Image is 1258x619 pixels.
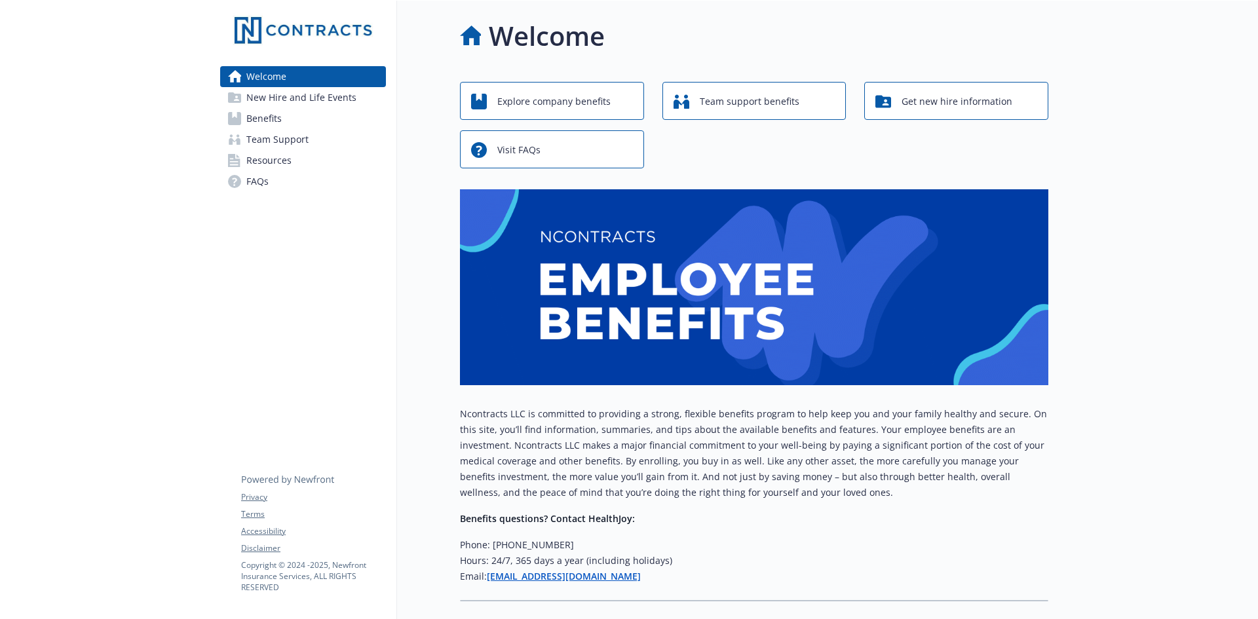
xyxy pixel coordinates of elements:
[220,129,386,150] a: Team Support
[241,508,385,520] a: Terms
[246,129,309,150] span: Team Support
[241,525,385,537] a: Accessibility
[241,542,385,554] a: Disclaimer
[241,491,385,503] a: Privacy
[460,406,1048,500] p: Ncontracts LLC is committed to providing a strong, flexible benefits program to help keep you and...
[662,82,847,120] button: Team support benefits
[246,150,292,171] span: Resources
[241,559,385,593] p: Copyright © 2024 - 2025 , Newfront Insurance Services, ALL RIGHTS RESERVED
[246,108,282,129] span: Benefits
[220,66,386,87] a: Welcome
[460,82,644,120] button: Explore company benefits
[902,89,1012,114] span: Get new hire information
[220,108,386,129] a: Benefits
[220,150,386,171] a: Resources
[864,82,1048,120] button: Get new hire information
[460,189,1048,385] img: overview page banner
[460,130,644,168] button: Visit FAQs
[489,16,605,56] h1: Welcome
[246,171,269,192] span: FAQs
[700,89,799,114] span: Team support benefits
[246,87,356,108] span: New Hire and Life Events
[497,138,541,162] span: Visit FAQs
[460,512,635,525] strong: Benefits questions? Contact HealthJoy:
[460,569,1048,584] h6: Email:
[460,537,1048,553] h6: Phone: [PHONE_NUMBER]
[487,570,641,582] a: [EMAIL_ADDRESS][DOMAIN_NAME]
[460,553,1048,569] h6: Hours: 24/7, 365 days a year (including holidays)​
[246,66,286,87] span: Welcome
[220,87,386,108] a: New Hire and Life Events
[497,89,611,114] span: Explore company benefits
[220,171,386,192] a: FAQs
